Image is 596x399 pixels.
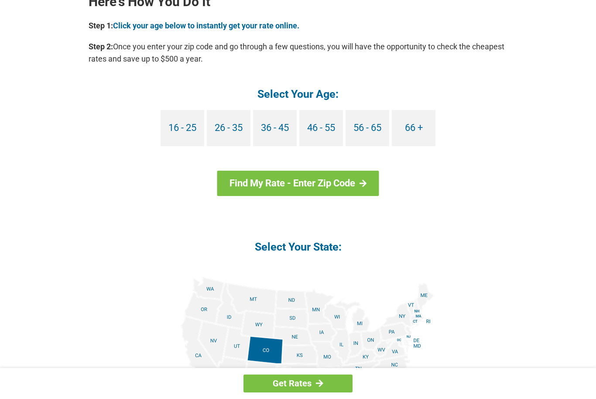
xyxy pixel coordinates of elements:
a: 56 - 65 [346,110,389,146]
a: 26 - 35 [207,110,250,146]
a: Find My Rate - Enter Zip Code [217,171,379,196]
a: 36 - 45 [253,110,297,146]
a: 16 - 25 [161,110,204,146]
a: 46 - 55 [299,110,343,146]
b: Step 1: [89,21,113,30]
a: Click your age below to instantly get your rate online. [113,21,299,30]
h4: Select Your State: [89,240,507,254]
h4: Select Your Age: [89,87,507,101]
a: Get Rates [243,375,353,392]
a: 66 + [392,110,435,146]
p: Once you enter your zip code and go through a few questions, you will have the opportunity to che... [89,41,507,65]
b: Step 2: [89,42,113,51]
